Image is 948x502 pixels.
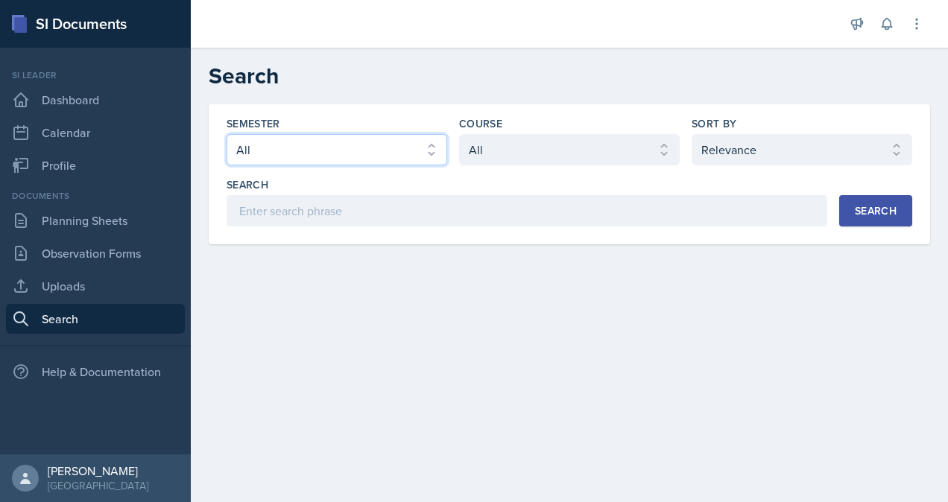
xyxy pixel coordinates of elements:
[6,189,185,203] div: Documents
[6,238,185,268] a: Observation Forms
[6,118,185,147] a: Calendar
[6,357,185,387] div: Help & Documentation
[6,150,185,180] a: Profile
[6,304,185,334] a: Search
[692,116,736,131] label: Sort By
[48,463,148,478] div: [PERSON_NAME]
[6,69,185,82] div: Si leader
[839,195,912,226] button: Search
[6,206,185,235] a: Planning Sheets
[6,271,185,301] a: Uploads
[6,85,185,115] a: Dashboard
[227,195,827,226] input: Enter search phrase
[227,116,280,131] label: Semester
[227,177,268,192] label: Search
[209,63,930,89] h2: Search
[855,205,897,217] div: Search
[48,478,148,493] div: [GEOGRAPHIC_DATA]
[459,116,502,131] label: Course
